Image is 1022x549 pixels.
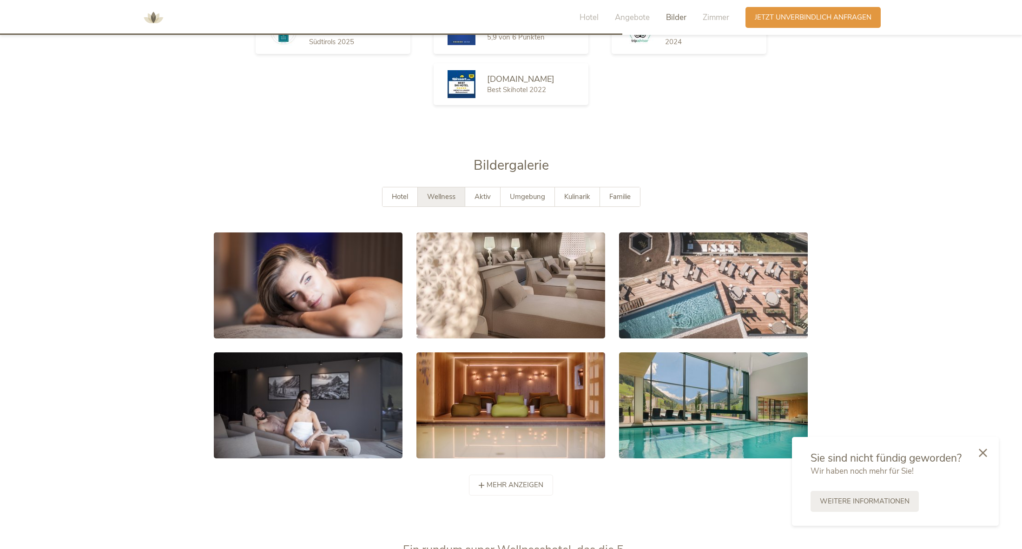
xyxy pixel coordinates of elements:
[820,496,910,506] span: Weitere Informationen
[580,12,599,23] span: Hotel
[811,451,962,465] span: Sie sind nicht fündig geworden?
[474,156,549,174] span: Bildergalerie
[665,27,735,46] span: Zertifikat für Exzellenz 2024
[755,13,871,22] span: Jetzt unverbindlich anfragen
[448,70,475,98] img: Skiresort.de
[666,12,686,23] span: Bilder
[564,192,590,201] span: Kulinarik
[487,33,545,42] span: 5,9 von 6 Punkten
[487,73,554,85] span: [DOMAIN_NAME]
[487,480,543,490] span: mehr anzeigen
[487,85,546,94] span: Best Skihotel 2022
[811,491,919,512] a: Weitere Informationen
[510,192,545,201] span: Umgebung
[475,192,491,201] span: Aktiv
[703,12,729,23] span: Zimmer
[427,192,455,201] span: Wellness
[139,4,167,32] img: AMONTI & LUNARIS Wellnessresort
[309,27,387,46] span: Die beste Wellnesshotels Südtirols 2025
[392,192,408,201] span: Hotel
[609,192,631,201] span: Familie
[811,466,914,476] span: Wir haben noch mehr für Sie!
[139,14,167,20] a: AMONTI & LUNARIS Wellnessresort
[615,12,650,23] span: Angebote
